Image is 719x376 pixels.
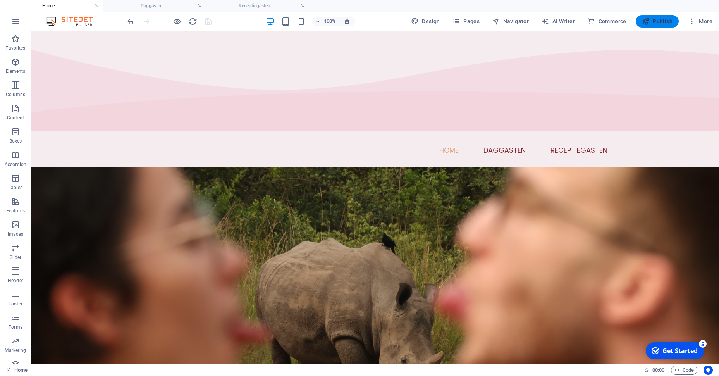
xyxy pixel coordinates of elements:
p: Accordion [5,161,26,167]
span: Design [411,17,440,25]
span: Navigator [492,17,529,25]
button: Pages [449,15,483,28]
span: 00 00 [652,366,664,375]
button: undo [126,17,135,26]
span: Commerce [587,17,626,25]
div: Design (Ctrl+Alt+Y) [408,15,443,28]
span: More [688,17,712,25]
button: Design [408,15,443,28]
h4: Receptiegasten [206,2,309,10]
button: 100% [312,17,339,26]
button: Commerce [584,15,630,28]
p: Header [8,278,23,284]
h4: Daggasten [103,2,206,10]
button: reload [188,17,197,26]
img: Editor Logo [45,17,103,26]
i: Undo: Paste (Ctrl+Z) [126,17,135,26]
div: Get Started [21,7,56,16]
button: More [685,15,716,28]
button: Navigator [489,15,532,28]
h6: 100% [323,17,336,26]
button: Usercentrics [704,366,713,375]
p: Favorites [5,45,25,51]
p: Boxes [9,138,22,144]
p: Slider [10,254,22,260]
button: Code [671,366,697,375]
span: Code [674,366,694,375]
p: Columns [6,91,25,98]
p: Marketing [5,347,26,354]
div: 5 [57,1,65,9]
span: Publish [642,17,673,25]
button: AI Writer [538,15,578,28]
div: Get Started 5 items remaining, 0% complete [4,3,63,20]
p: Images [8,231,24,237]
p: Tables [9,185,22,191]
span: : [658,367,659,373]
i: On resize automatically adjust zoom level to fit chosen device. [344,18,351,25]
p: Content [7,115,24,121]
span: AI Writer [541,17,575,25]
h6: Session time [644,366,665,375]
p: Elements [6,68,26,74]
p: Features [6,208,25,214]
button: Publish [636,15,679,28]
p: Forms [9,324,22,330]
p: Footer [9,301,22,307]
a: Click to cancel selection. Double-click to open Pages [6,366,28,375]
span: Pages [452,17,480,25]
